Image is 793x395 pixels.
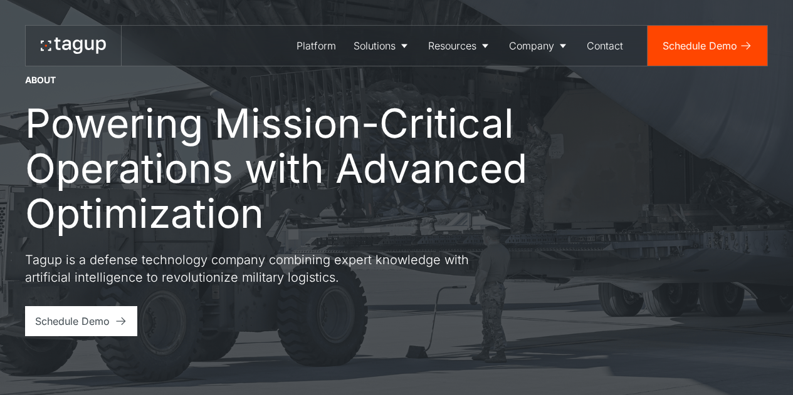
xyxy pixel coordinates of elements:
[354,38,396,53] div: Solutions
[35,314,110,329] div: Schedule Demo
[345,26,419,66] a: Solutions
[297,38,336,53] div: Platform
[587,38,623,53] div: Contact
[288,26,345,66] a: Platform
[25,101,552,236] h1: Powering Mission-Critical Operations with Advanced Optimization
[578,26,632,66] a: Contact
[25,251,476,286] p: Tagup is a defense technology company combining expert knowledge with artificial intelligence to ...
[509,38,554,53] div: Company
[25,74,56,86] div: About
[648,26,767,66] a: Schedule Demo
[419,26,500,66] a: Resources
[428,38,476,53] div: Resources
[25,306,137,336] a: Schedule Demo
[663,38,737,53] div: Schedule Demo
[500,26,578,66] a: Company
